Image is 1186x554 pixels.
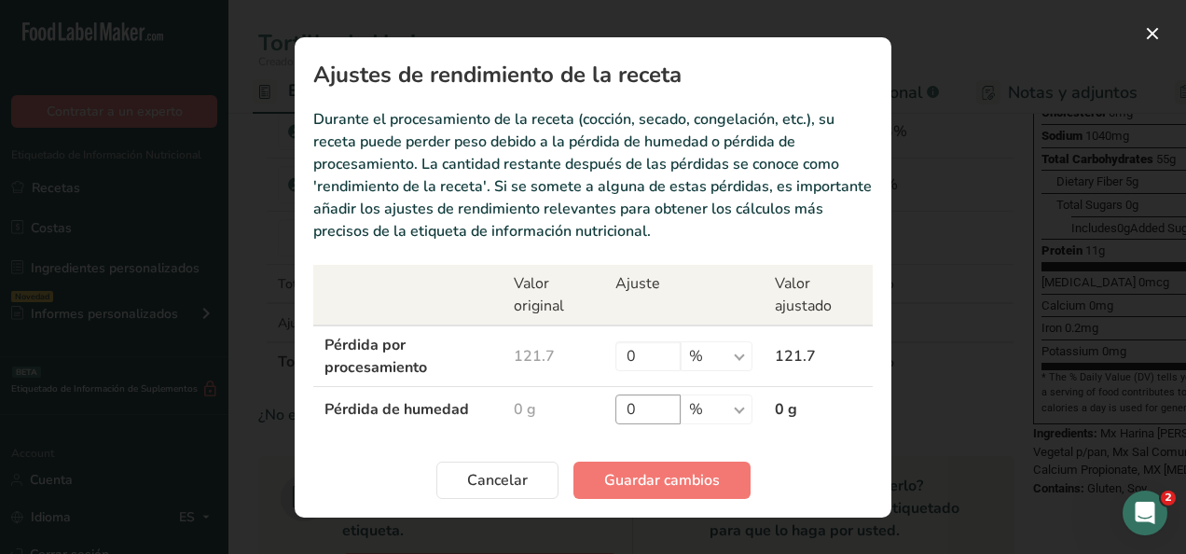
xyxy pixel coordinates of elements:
[313,386,503,432] td: Pérdida de humedad
[1123,491,1167,535] iframe: Intercom live chat
[313,63,873,86] h1: Ajustes de rendimiento de la receta
[1161,491,1176,506] span: 2
[313,325,503,387] td: Pérdida por procesamiento
[764,325,873,387] td: 121.7
[764,386,873,432] td: 0 g
[503,325,605,387] td: 121.7
[764,265,873,325] th: Valor ajustado
[604,265,764,325] th: Ajuste
[503,265,605,325] th: Valor original
[436,462,559,499] button: Cancelar
[604,469,720,492] span: Guardar cambios
[467,469,528,492] span: Cancelar
[503,386,605,432] td: 0 g
[573,462,751,499] button: Guardar cambios
[313,108,873,242] p: Durante el procesamiento de la receta (cocción, secado, congelación, etc.), su receta puede perde...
